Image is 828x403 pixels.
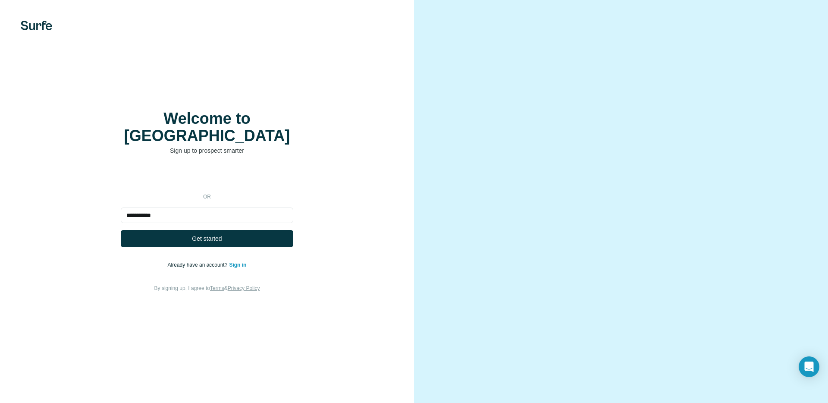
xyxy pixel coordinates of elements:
[121,230,293,247] button: Get started
[229,262,246,268] a: Sign in
[228,285,260,291] a: Privacy Policy
[121,110,293,145] h1: Welcome to [GEOGRAPHIC_DATA]
[154,285,260,291] span: By signing up, I agree to &
[121,146,293,155] p: Sign up to prospect smarter
[168,262,229,268] span: Already have an account?
[193,193,221,201] p: or
[799,356,819,377] div: Open Intercom Messenger
[116,168,298,187] iframe: Sign in with Google Button
[192,234,222,243] span: Get started
[210,285,224,291] a: Terms
[21,21,52,30] img: Surfe's logo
